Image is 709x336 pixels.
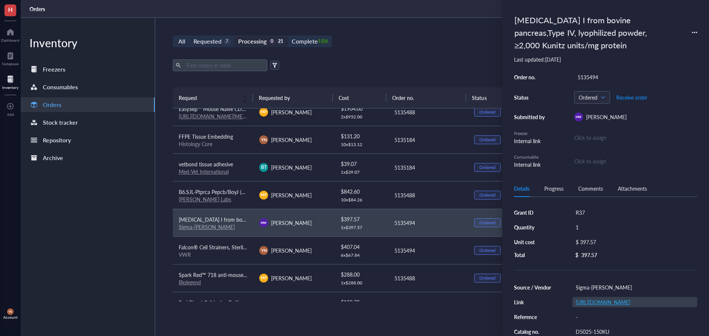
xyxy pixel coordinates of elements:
[261,275,267,281] span: MP
[179,160,233,168] span: vetbond tissue adhesive
[341,225,382,231] div: 1 x $ 397.57
[1,38,20,42] div: Dashboard
[616,94,647,100] span: Receive order
[178,36,185,46] div: All
[514,154,547,160] div: Consumable
[514,209,552,216] div: Grant ID
[616,91,648,103] button: Receive order
[271,108,312,116] span: [PERSON_NAME]
[179,251,247,258] div: VWR
[394,163,462,172] div: 5135184
[21,62,155,77] a: Freezers
[479,137,496,143] div: Ordered
[388,292,468,319] td: 5135184
[341,197,382,203] div: 10 x $ 84.26
[394,274,462,282] div: 5135488
[179,216,410,223] span: [MEDICAL_DATA] I from bovine pancreas,Type IV, lyophilized powder, ≥2,000 Kunitz units/mg protein
[514,252,552,258] div: Total
[341,114,382,120] div: 2 x $ 952.00
[578,184,603,193] div: Comments
[179,271,320,278] span: Spark Red™ 718 anti-mouse CD45RB (Flexi-Fluor™) Antibody
[514,114,547,120] div: Submitted by
[179,105,319,112] span: EasySep™ Mouse Naïve CD8+ [MEDICAL_DATA] Isolation Kit
[43,82,78,92] div: Consumables
[572,282,697,292] div: Sigma-[PERSON_NAME]
[544,184,564,193] div: Progress
[277,38,284,45] div: 21
[341,169,382,175] div: 1 x $ 39.07
[7,112,14,117] div: Add
[514,137,547,145] div: Internal link
[21,80,155,94] a: Consumables
[173,87,253,108] th: Request
[269,38,275,45] div: 0
[386,87,466,108] th: Order no.
[21,35,155,50] div: Inventory
[21,133,155,148] a: Repository
[574,134,697,142] div: Click to assign
[618,184,647,193] div: Attachments
[21,150,155,165] a: Archive
[2,50,19,66] a: Notebook
[341,270,382,278] div: $ 288.00
[574,157,697,165] div: Click to assign
[8,310,12,314] span: YN
[388,153,468,181] td: 5135184
[3,315,18,319] div: Account
[341,252,382,258] div: 6 x $ 67.84
[514,284,552,291] div: Source / Vendor
[341,280,382,286] div: 1 x $ 288.00
[179,168,229,175] a: Med-Vet International
[179,278,201,286] a: Biolegend
[184,60,264,71] input: Find orders in table
[21,97,155,112] a: Orders
[2,85,18,90] div: Inventory
[581,252,597,258] div: 397.57
[576,115,582,119] span: MW
[179,299,273,306] span: Red Blood Cell Lysing Buffer Hybri-Max™
[394,246,462,254] div: 5135494
[261,247,267,253] span: YN
[514,314,552,320] div: Reference
[271,274,312,282] span: [PERSON_NAME]
[341,142,382,148] div: 10 x $ 13.12
[261,109,267,115] span: MP
[179,243,262,251] span: Falcon® Cell Strainers, Sterile 40 um
[1,26,20,42] a: Dashboard
[271,164,312,171] span: [PERSON_NAME]
[479,275,496,281] div: Ordered
[394,191,462,199] div: 5135488
[341,298,382,306] div: $ 109.70
[514,130,547,137] div: Freezer
[572,312,697,322] div: -
[173,35,332,47] div: segmented control
[179,223,235,231] a: Sigma-[PERSON_NAME]
[179,188,267,195] span: B6.SJL-Ptprca Pepcb/BoyJ (B6CD45.1)
[479,247,496,253] div: Ordered
[43,135,71,145] div: Repository
[292,36,318,46] div: Complete
[511,12,666,53] div: [MEDICAL_DATA] I from bovine pancreas,Type IV, lyophilized powder, ≥2,000 Kunitz units/mg protein
[575,252,578,258] div: $
[514,299,552,305] div: Link
[271,247,312,254] span: [PERSON_NAME]
[479,164,496,170] div: Ordered
[179,112,274,120] a: [URL][DOMAIN_NAME][MEDICAL_DATA]
[394,136,462,144] div: 5135184
[514,74,547,80] div: Order no.
[2,73,18,90] a: Inventory
[514,239,552,245] div: Unit cost
[341,215,382,223] div: $ 397.57
[479,109,496,115] div: Ordered
[333,87,386,108] th: Cost
[388,181,468,209] td: 5135488
[479,192,496,198] div: Ordered
[2,62,19,66] div: Notebook
[388,126,468,153] td: 5135184
[341,132,382,140] div: $ 131.20
[388,236,468,264] td: 5135494
[466,87,519,108] th: Status
[514,56,697,63] div: Last updated: [DATE]
[320,38,326,45] div: 1356
[388,209,468,236] td: 5135494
